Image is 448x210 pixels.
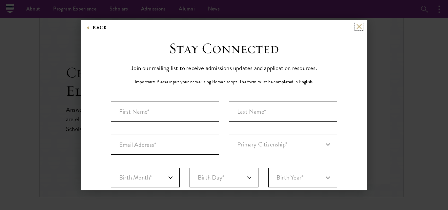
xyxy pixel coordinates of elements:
[229,102,337,122] div: Last Name (Family Name)*
[135,78,314,85] p: Important: Please input your name using Roman script. The form must be completed in English.
[131,63,317,73] p: Join our mailing list to receive admissions updates and application resources.
[190,168,258,187] select: Day
[229,135,337,155] div: Primary Citizenship*
[268,168,337,187] select: Year
[111,135,219,155] input: Email Address*
[111,168,337,200] div: Birthdate*
[86,24,107,32] button: Back
[111,168,180,187] select: Month
[229,102,337,122] input: Last Name*
[111,102,219,122] input: First Name*
[169,39,279,58] h3: Stay Connected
